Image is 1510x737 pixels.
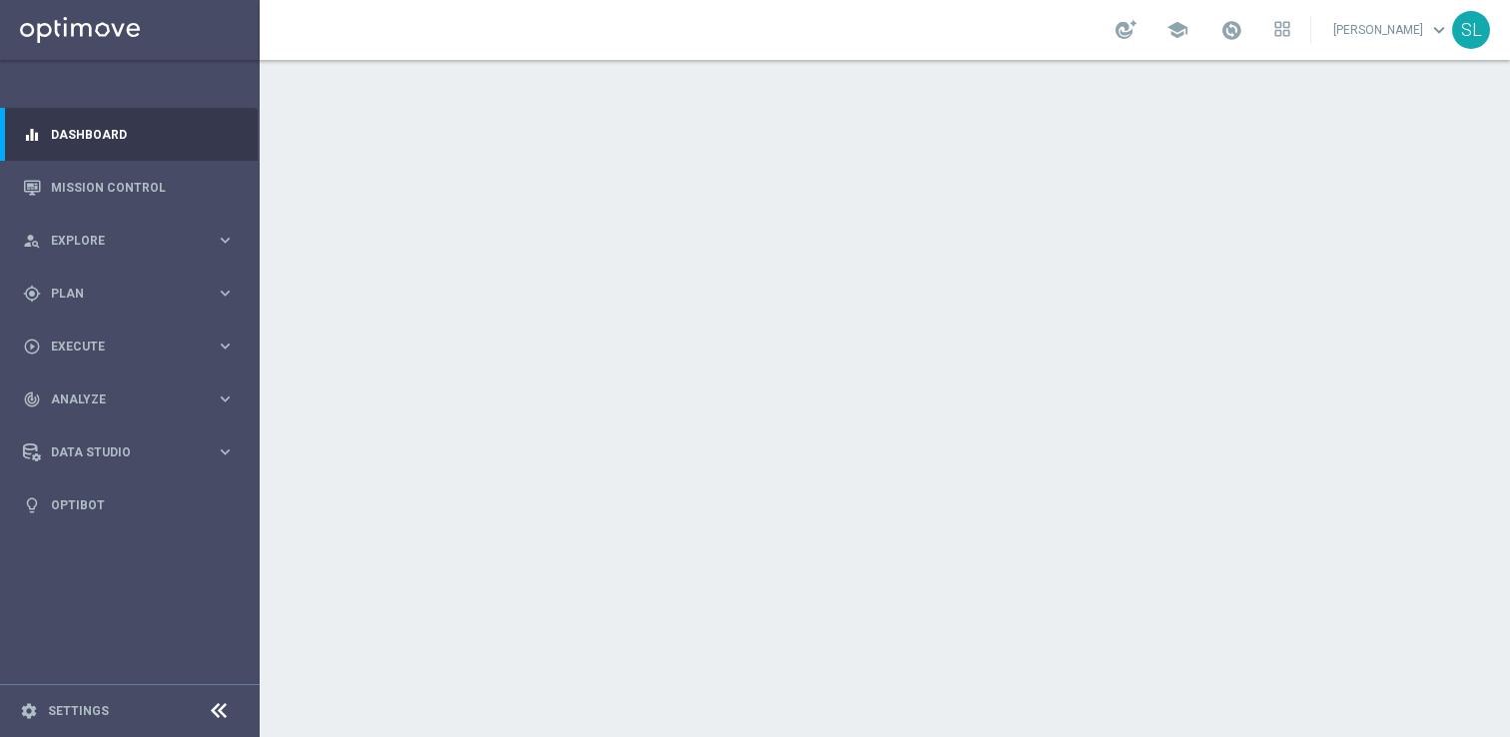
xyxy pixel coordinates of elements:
[23,443,216,461] div: Data Studio
[216,389,235,408] i: keyboard_arrow_right
[23,390,41,408] i: track_changes
[22,286,236,302] button: gps_fixed Plan keyboard_arrow_right
[22,180,236,196] button: Mission Control
[51,393,216,405] span: Analyze
[22,391,236,407] button: track_changes Analyze keyboard_arrow_right
[48,705,109,717] a: Settings
[216,337,235,356] i: keyboard_arrow_right
[216,231,235,250] i: keyboard_arrow_right
[1452,11,1490,49] div: SL
[23,285,41,303] i: gps_fixed
[22,497,236,513] button: lightbulb Optibot
[22,339,236,355] button: play_circle_outline Execute keyboard_arrow_right
[23,338,41,356] i: play_circle_outline
[23,285,216,303] div: Plan
[51,288,216,300] span: Plan
[23,126,41,144] i: equalizer
[216,442,235,461] i: keyboard_arrow_right
[23,478,235,531] div: Optibot
[23,390,216,408] div: Analyze
[23,232,216,250] div: Explore
[20,702,38,720] i: settings
[1166,19,1188,41] span: school
[22,127,236,143] button: equalizer Dashboard
[23,232,41,250] i: person_search
[23,496,41,514] i: lightbulb
[22,233,236,249] button: person_search Explore keyboard_arrow_right
[23,108,235,161] div: Dashboard
[51,341,216,353] span: Execute
[1331,15,1452,45] a: [PERSON_NAME]keyboard_arrow_down
[23,161,235,214] div: Mission Control
[23,338,216,356] div: Execute
[22,444,236,460] button: Data Studio keyboard_arrow_right
[51,446,216,458] span: Data Studio
[51,161,235,214] a: Mission Control
[51,108,235,161] a: Dashboard
[1428,19,1450,41] span: keyboard_arrow_down
[51,235,216,247] span: Explore
[216,284,235,303] i: keyboard_arrow_right
[51,478,235,531] a: Optibot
